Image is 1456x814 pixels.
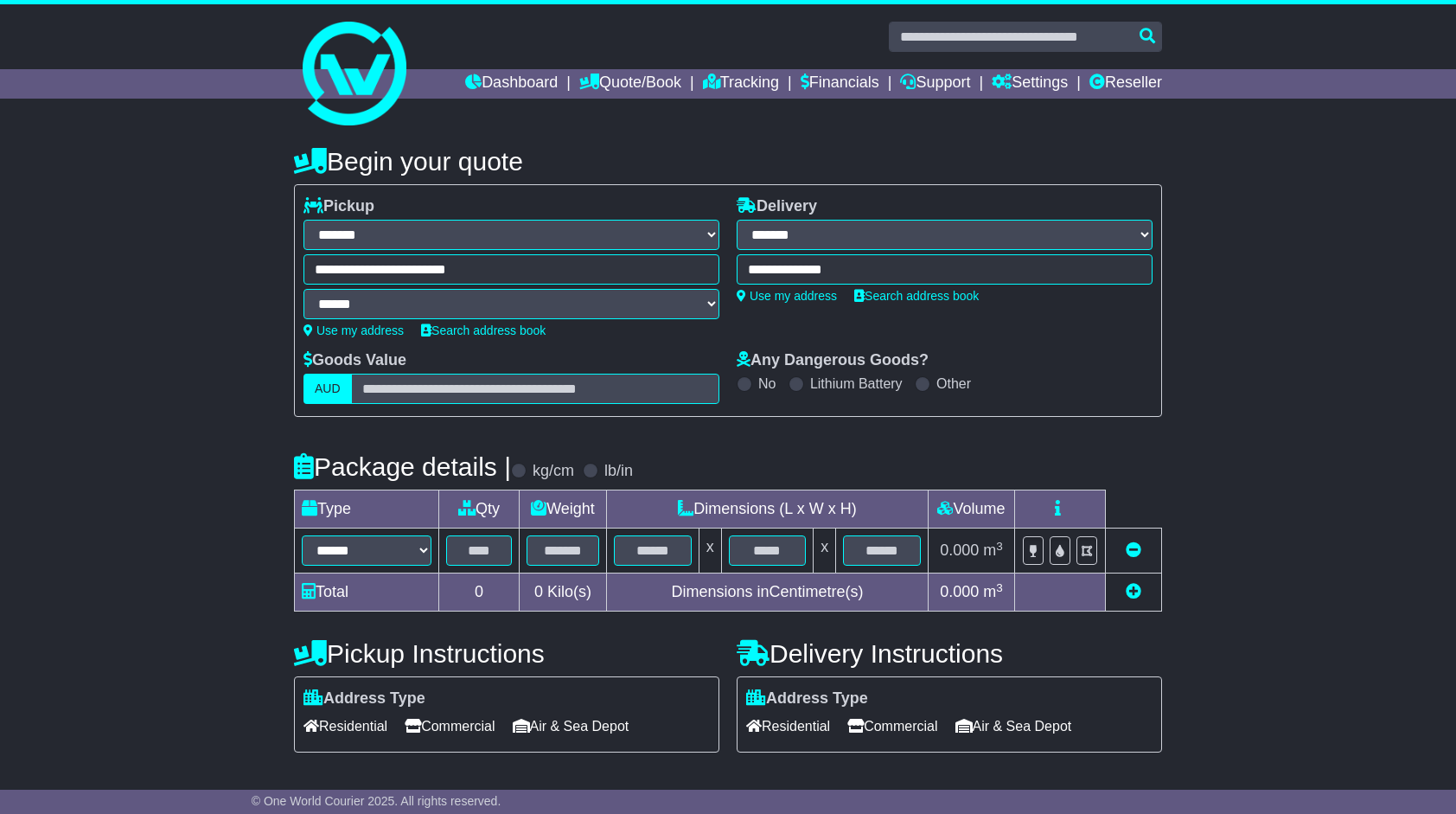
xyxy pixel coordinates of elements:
label: Pickup [303,197,374,216]
td: 0 [439,574,520,612]
td: x [699,529,721,574]
label: Delivery [737,197,817,216]
h4: Package details | [294,452,511,481]
label: No [758,375,776,392]
a: Quote/Book [579,69,681,99]
td: Dimensions (L x W x H) [606,490,928,529]
td: Total [295,574,439,612]
a: Support [900,69,970,99]
span: m [983,542,1003,559]
label: Any Dangerous Goods? [737,351,929,370]
a: Financials [801,69,879,99]
label: Other [936,375,971,392]
td: x [814,529,836,574]
label: Goods Value [303,351,406,370]
a: Tracking [703,69,779,99]
td: Weight [520,490,607,529]
label: AUD [303,374,352,404]
a: Add new item [1126,583,1141,600]
a: Use my address [737,289,837,303]
label: Address Type [303,689,425,708]
label: Lithium Battery [810,375,903,392]
sup: 3 [996,540,1003,553]
span: © One World Courier 2025. All rights reserved. [252,794,501,808]
td: Volume [928,490,1014,529]
span: Air & Sea Depot [513,713,629,740]
label: kg/cm [533,462,574,481]
td: Type [295,490,439,529]
h4: Delivery Instructions [737,639,1162,668]
a: Remove this item [1126,542,1141,559]
a: Dashboard [465,69,558,99]
td: Dimensions in Centimetre(s) [606,574,928,612]
a: Settings [992,69,1068,99]
span: 0 [534,583,543,600]
span: Residential [303,713,387,740]
span: Commercial [847,713,937,740]
span: 0.000 [940,583,979,600]
sup: 3 [996,581,1003,594]
span: 0.000 [940,542,979,559]
span: Residential [746,713,830,740]
span: Air & Sea Depot [955,713,1072,740]
h4: Begin your quote [294,147,1162,176]
a: Use my address [303,324,404,337]
label: lb/in [604,462,633,481]
a: Search address book [854,289,979,303]
span: m [983,583,1003,600]
span: Commercial [405,713,495,740]
td: Kilo(s) [520,574,607,612]
label: Address Type [746,689,868,708]
td: Qty [439,490,520,529]
a: Search address book [421,324,546,337]
h4: Pickup Instructions [294,639,719,668]
a: Reseller [1089,69,1162,99]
